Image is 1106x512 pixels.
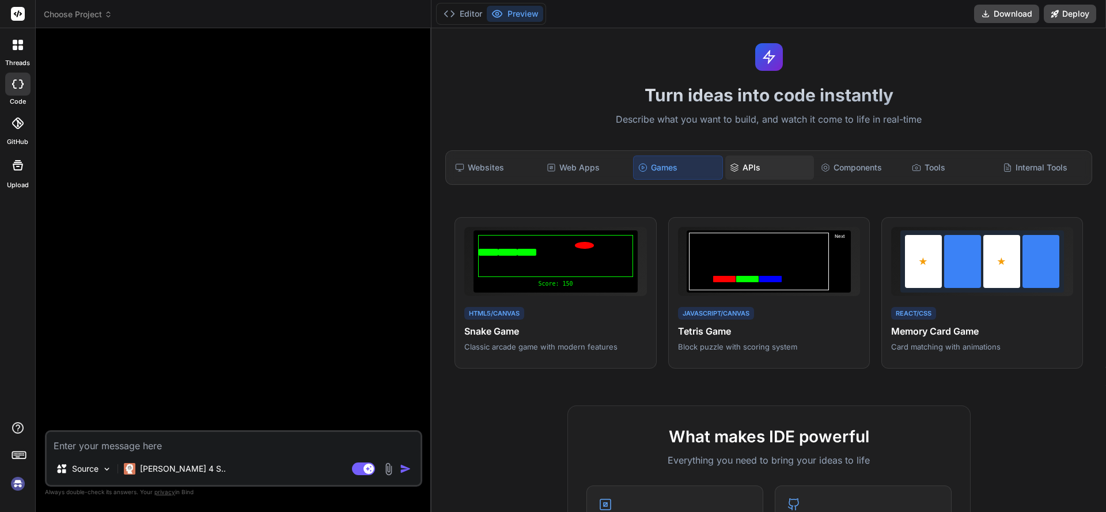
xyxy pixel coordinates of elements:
[154,488,175,495] span: privacy
[438,112,1099,127] p: Describe what you want to build, and watch it come to life in real-time
[974,5,1039,23] button: Download
[464,307,524,320] div: HTML5/Canvas
[487,6,543,22] button: Preview
[678,342,860,352] p: Block puzzle with scoring system
[400,463,411,475] img: icon
[907,156,996,180] div: Tools
[44,9,112,20] span: Choose Project
[586,424,952,449] h2: What makes IDE powerful
[7,180,29,190] label: Upload
[1044,5,1096,23] button: Deploy
[140,463,226,475] p: [PERSON_NAME] 4 S..
[891,324,1073,338] h4: Memory Card Game
[725,156,814,180] div: APIs
[5,58,30,68] label: threads
[891,342,1073,352] p: Card matching with animations
[891,307,936,320] div: React/CSS
[464,342,646,352] p: Classic arcade game with modern features
[439,6,487,22] button: Editor
[542,156,631,180] div: Web Apps
[678,307,754,320] div: JavaScript/Canvas
[10,97,26,107] label: code
[438,85,1099,105] h1: Turn ideas into code instantly
[998,156,1087,180] div: Internal Tools
[478,279,633,288] div: Score: 150
[7,137,28,147] label: GitHub
[816,156,905,180] div: Components
[450,156,539,180] div: Websites
[633,156,723,180] div: Games
[382,462,395,476] img: attachment
[464,324,646,338] h4: Snake Game
[831,233,849,290] div: Next
[678,324,860,338] h4: Tetris Game
[102,464,112,474] img: Pick Models
[45,487,422,498] p: Always double-check its answers. Your in Bind
[72,463,99,475] p: Source
[124,463,135,475] img: Claude 4 Sonnet
[8,474,28,494] img: signin
[586,453,952,467] p: Everything you need to bring your ideas to life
